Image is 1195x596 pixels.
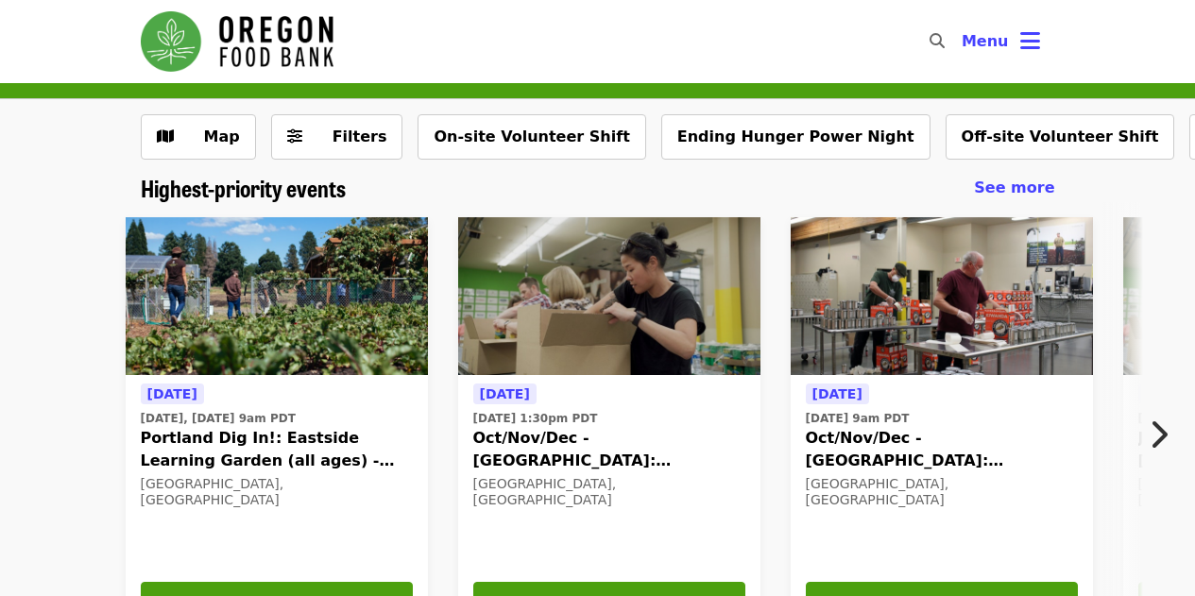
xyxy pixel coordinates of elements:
time: [DATE] 1:30pm PDT [473,410,598,427]
span: See more [974,179,1054,196]
a: Highest-priority events [141,175,346,202]
img: Oct/Nov/Dec - Portland: Repack/Sort (age 8+) organized by Oregon Food Bank [458,217,760,376]
span: Menu [962,32,1009,50]
span: [DATE] [812,386,862,401]
button: On-site Volunteer Shift [418,114,645,160]
img: Oregon Food Bank - Home [141,11,333,72]
div: Highest-priority events [126,175,1070,202]
i: chevron-right icon [1149,417,1168,452]
span: [DATE] [480,386,530,401]
span: Map [204,128,240,145]
span: [DATE] [147,386,197,401]
img: Portland Dig In!: Eastside Learning Garden (all ages) - Aug/Sept/Oct organized by Oregon Food Bank [126,217,428,376]
time: [DATE], [DATE] 9am PDT [141,410,296,427]
div: [GEOGRAPHIC_DATA], [GEOGRAPHIC_DATA] [473,476,745,508]
span: Oct/Nov/Dec - [GEOGRAPHIC_DATA]: Repack/Sort (age [DEMOGRAPHIC_DATA]+) [806,427,1078,472]
i: search icon [930,32,945,50]
time: [DATE] 9am PDT [806,410,910,427]
input: Search [956,19,971,64]
button: Next item [1133,408,1195,461]
span: Oct/Nov/Dec - [GEOGRAPHIC_DATA]: Repack/Sort (age [DEMOGRAPHIC_DATA]+) [473,427,745,472]
i: sliders-h icon [287,128,302,145]
span: Highest-priority events [141,171,346,204]
button: Show map view [141,114,256,160]
i: map icon [157,128,174,145]
i: bars icon [1020,27,1040,55]
button: Off-site Volunteer Shift [946,114,1175,160]
button: Filters (0 selected) [271,114,403,160]
span: Portland Dig In!: Eastside Learning Garden (all ages) - Aug/Sept/Oct [141,427,413,472]
div: [GEOGRAPHIC_DATA], [GEOGRAPHIC_DATA] [806,476,1078,508]
button: Ending Hunger Power Night [661,114,930,160]
img: Oct/Nov/Dec - Portland: Repack/Sort (age 16+) organized by Oregon Food Bank [791,217,1093,376]
div: [GEOGRAPHIC_DATA], [GEOGRAPHIC_DATA] [141,476,413,508]
a: See more [974,177,1054,199]
span: Filters [333,128,387,145]
button: Toggle account menu [947,19,1055,64]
